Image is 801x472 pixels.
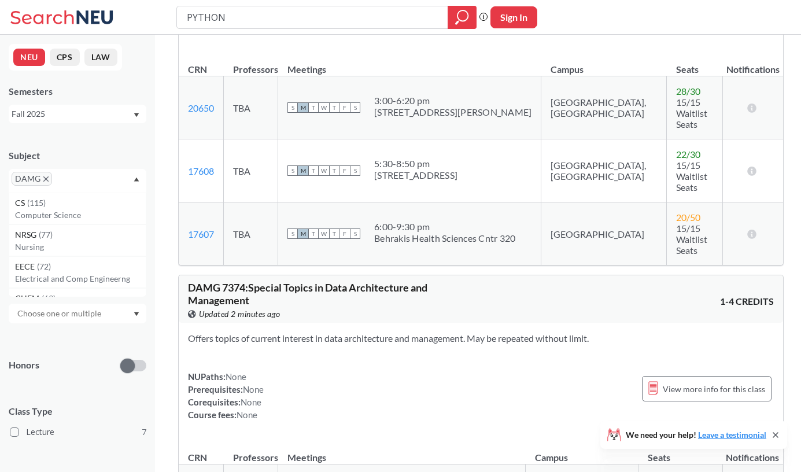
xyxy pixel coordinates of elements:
div: [STREET_ADDRESS][PERSON_NAME] [374,106,531,118]
div: 6:00 - 9:30 pm [374,221,515,233]
span: 22 / 30 [676,149,700,160]
span: CS [15,197,27,209]
svg: Dropdown arrow [134,113,139,117]
svg: magnifying glass [455,9,469,25]
span: ( 69 ) [42,293,56,303]
span: NRSG [15,228,39,241]
button: CPS [50,49,80,66]
span: CHEM [15,292,42,305]
span: Class Type [9,405,146,418]
th: Professors [224,440,278,464]
div: Fall 2025 [12,108,132,120]
span: 20 / 50 [676,212,700,223]
span: T [308,228,319,239]
span: S [350,102,360,113]
span: View more info for this class [663,382,765,396]
p: Honors [9,359,39,372]
button: LAW [84,49,117,66]
a: Leave a testimonial [698,430,766,440]
button: Sign In [490,6,537,28]
span: 15/15 Waitlist Seats [676,97,707,130]
span: F [339,165,350,176]
div: Subject [9,149,146,162]
div: [STREET_ADDRESS] [374,169,457,181]
span: ( 72 ) [37,261,51,271]
span: DAMGX to remove pill [12,172,52,186]
span: S [287,228,298,239]
span: We need your help! [626,431,766,439]
input: Choose one or multiple [12,307,109,320]
a: 17608 [188,165,214,176]
span: None [237,410,257,420]
span: S [350,165,360,176]
a: 17607 [188,228,214,239]
span: ( 77 ) [39,230,53,239]
span: T [329,102,339,113]
div: NUPaths: Prerequisites: Corequisites: Course fees: [188,370,264,421]
th: Seats [638,440,723,464]
span: 1-4 CREDITS [720,295,774,308]
td: TBA [224,202,278,265]
div: 3:00 - 6:20 pm [374,95,531,106]
div: Semesters [9,85,146,98]
div: CRN [188,63,207,76]
span: None [241,397,261,407]
th: Professors [224,51,278,76]
div: Behrakis Health Sciences Cntr 320 [374,233,515,244]
svg: Dropdown arrow [134,177,139,182]
span: DAMG 7374 : Special Topics in Data Architecture and Management [188,281,427,307]
span: M [298,228,308,239]
div: DAMGX to remove pillDropdown arrowCS(115)Computer ScienceNRSG(77)NursingEECE(72)Electrical and Co... [9,169,146,193]
span: ( 115 ) [27,198,46,208]
th: Notifications [722,440,782,464]
span: F [339,228,350,239]
span: 15/15 Waitlist Seats [676,223,707,256]
div: magnifying glass [448,6,477,29]
span: W [319,165,329,176]
span: None [226,371,246,382]
div: Dropdown arrow [9,304,146,323]
svg: Dropdown arrow [134,312,139,316]
td: [GEOGRAPHIC_DATA], [GEOGRAPHIC_DATA] [541,139,667,202]
th: Meetings [278,440,526,464]
span: S [350,228,360,239]
span: 28 / 30 [676,86,700,97]
p: Computer Science [15,209,146,221]
td: [GEOGRAPHIC_DATA], [GEOGRAPHIC_DATA] [541,76,667,139]
td: TBA [224,139,278,202]
span: W [319,228,329,239]
th: Notifications [723,51,784,76]
th: Seats [667,51,723,76]
a: 20650 [188,102,214,113]
th: Campus [541,51,667,76]
span: S [287,165,298,176]
td: TBA [224,76,278,139]
button: NEU [13,49,45,66]
span: W [319,102,329,113]
label: Lecture [10,425,146,440]
span: None [243,384,264,394]
div: Fall 2025Dropdown arrow [9,105,146,123]
span: EECE [15,260,37,273]
span: T [308,102,319,113]
th: Campus [526,440,638,464]
td: [GEOGRAPHIC_DATA] [541,202,667,265]
span: T [329,165,339,176]
span: T [329,228,339,239]
p: Electrical and Comp Engineerng [15,273,146,285]
div: CRN [188,451,207,464]
span: Updated 2 minutes ago [199,308,280,320]
span: 7 [142,426,146,438]
th: Meetings [278,51,541,76]
input: Class, professor, course number, "phrase" [186,8,440,27]
span: M [298,165,308,176]
span: T [308,165,319,176]
span: M [298,102,308,113]
section: Offers topics of current interest in data architecture and management. May be repeated without li... [188,332,774,345]
svg: X to remove pill [43,176,49,182]
p: Nursing [15,241,146,253]
span: S [287,102,298,113]
span: F [339,102,350,113]
span: 15/15 Waitlist Seats [676,160,707,193]
div: 5:30 - 8:50 pm [374,158,457,169]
